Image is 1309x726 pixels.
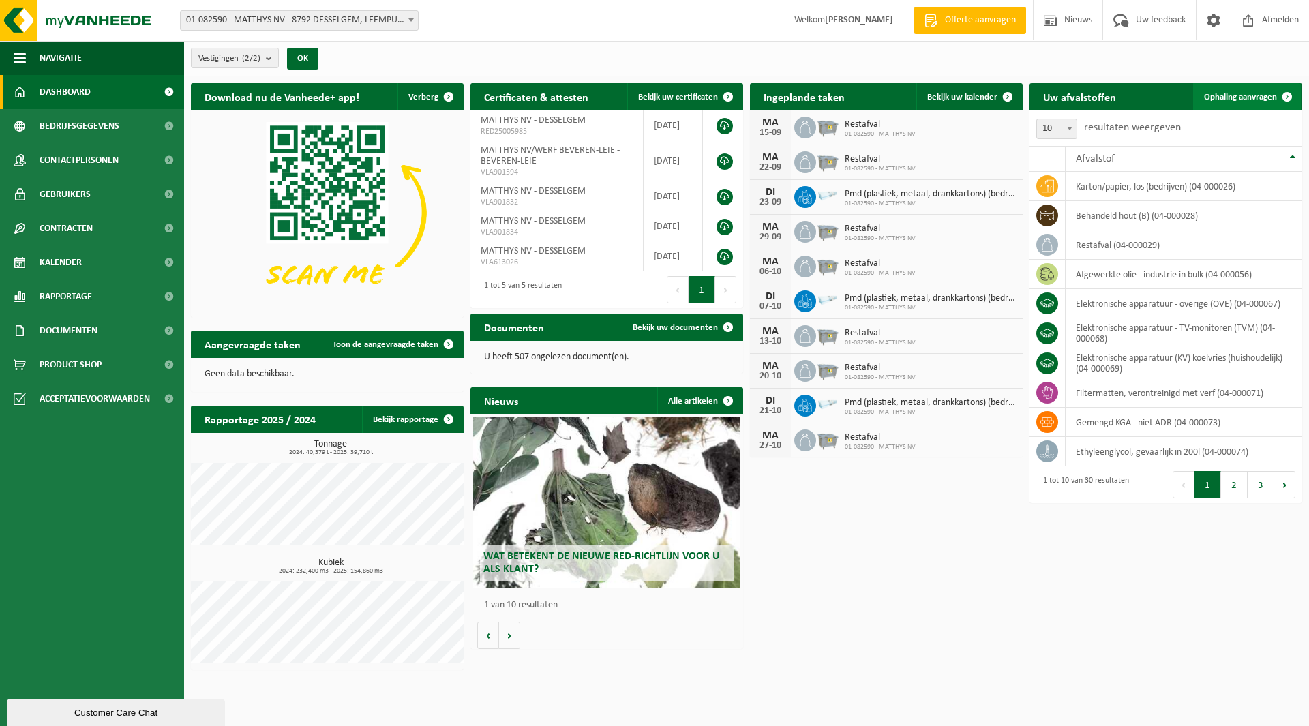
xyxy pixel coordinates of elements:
td: ethyleenglycol, gevaarlijk in 200l (04-000074) [1066,437,1302,466]
img: WB-2500-GAL-GY-01 [816,323,839,346]
span: Restafval [845,258,916,269]
button: 1 [1194,471,1221,498]
span: Offerte aanvragen [942,14,1019,27]
span: Dashboard [40,75,91,109]
div: MA [757,326,784,337]
button: OK [287,48,318,70]
div: 06-10 [757,267,784,277]
span: VLA613026 [481,257,633,268]
td: gemengd KGA - niet ADR (04-000073) [1066,408,1302,437]
td: karton/papier, los (bedrijven) (04-000026) [1066,172,1302,201]
img: WB-2500-GAL-GY-01 [816,149,839,172]
button: Previous [667,276,689,303]
h2: Download nu de Vanheede+ app! [191,83,373,110]
span: 01-082590 - MATTHYS NV [845,130,916,138]
button: Previous [1173,471,1194,498]
div: MA [757,222,784,232]
div: 20-10 [757,372,784,381]
div: MA [757,430,784,441]
div: 13-10 [757,337,784,346]
span: 01-082590 - MATTHYS NV [845,339,916,347]
span: Navigatie [40,41,82,75]
button: Vorige [477,622,499,649]
label: resultaten weergeven [1084,122,1181,133]
div: 21-10 [757,406,784,416]
span: Bekijk uw certificaten [638,93,718,102]
span: Gebruikers [40,177,91,211]
span: 01-082590 - MATTHYS NV [845,443,916,451]
strong: [PERSON_NAME] [825,15,893,25]
span: 01-082590 - MATTHYS NV [845,408,1016,417]
button: 1 [689,276,715,303]
a: Bekijk uw documenten [622,314,742,341]
img: WB-2500-GAL-GY-01 [816,115,839,138]
div: 15-09 [757,128,784,138]
img: Download de VHEPlus App [191,110,464,315]
span: 01-082590 - MATTHYS NV - 8792 DESSELGEM, LEEMPUTSTRAAT 75 [181,11,418,30]
div: 27-10 [757,441,784,451]
span: Pmd (plastiek, metaal, drankkartons) (bedrijven) [845,397,1016,408]
img: WB-2500-GAL-GY-01 [816,219,839,242]
span: 01-082590 - MATTHYS NV [845,269,916,277]
td: [DATE] [644,140,703,181]
span: Restafval [845,363,916,374]
span: Rapportage [40,279,92,314]
td: afgewerkte olie - industrie in bulk (04-000056) [1066,260,1302,289]
a: Bekijk uw kalender [916,83,1021,110]
span: Ophaling aanvragen [1204,93,1277,102]
iframe: chat widget [7,696,228,726]
span: MATTHYS NV/WERF BEVEREN-LEIE - BEVEREN-LEIE [481,145,620,166]
span: Acceptatievoorwaarden [40,382,150,416]
a: Bekijk rapportage [362,406,462,433]
h2: Certificaten & attesten [470,83,602,110]
td: [DATE] [644,241,703,271]
img: WB-2500-GAL-GY-01 [816,427,839,451]
div: DI [757,187,784,198]
td: [DATE] [644,110,703,140]
span: Restafval [845,119,916,130]
span: Bekijk uw kalender [927,93,997,102]
span: RED25005985 [481,126,633,137]
td: [DATE] [644,181,703,211]
span: 01-082590 - MATTHYS NV [845,200,1016,208]
span: Documenten [40,314,97,348]
div: 07-10 [757,302,784,312]
span: Restafval [845,432,916,443]
td: elektronische apparatuur - overige (OVE) (04-000067) [1066,289,1302,318]
div: MA [757,361,784,372]
img: LP-SK-00120-HPE-11 [816,393,839,416]
span: Toon de aangevraagde taken [333,340,438,349]
a: Offerte aanvragen [914,7,1026,34]
p: U heeft 507 ongelezen document(en). [484,352,729,362]
div: 22-09 [757,163,784,172]
div: DI [757,291,784,302]
h2: Ingeplande taken [750,83,858,110]
h3: Kubiek [198,558,464,575]
button: Vestigingen(2/2) [191,48,279,68]
span: 01-082590 - MATTHYS NV - 8792 DESSELGEM, LEEMPUTSTRAAT 75 [180,10,419,31]
button: Next [715,276,736,303]
count: (2/2) [242,54,260,63]
div: MA [757,152,784,163]
a: Wat betekent de nieuwe RED-richtlijn voor u als klant? [473,417,740,588]
button: Verberg [397,83,462,110]
span: 01-082590 - MATTHYS NV [845,304,1016,312]
span: Contactpersonen [40,143,119,177]
span: MATTHYS NV - DESSELGEM [481,216,586,226]
a: Ophaling aanvragen [1193,83,1301,110]
span: Bekijk uw documenten [633,323,718,332]
div: 1 tot 5 van 5 resultaten [477,275,562,305]
h2: Documenten [470,314,558,340]
td: [DATE] [644,211,703,241]
span: 01-082590 - MATTHYS NV [845,235,916,243]
button: Volgende [499,622,520,649]
span: Verberg [408,93,438,102]
h2: Uw afvalstoffen [1029,83,1130,110]
td: behandeld hout (B) (04-000028) [1066,201,1302,230]
span: Afvalstof [1076,153,1115,164]
div: MA [757,256,784,267]
td: filtermatten, verontreinigd met verf (04-000071) [1066,378,1302,408]
span: Pmd (plastiek, metaal, drankkartons) (bedrijven) [845,189,1016,200]
h2: Nieuws [470,387,532,414]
